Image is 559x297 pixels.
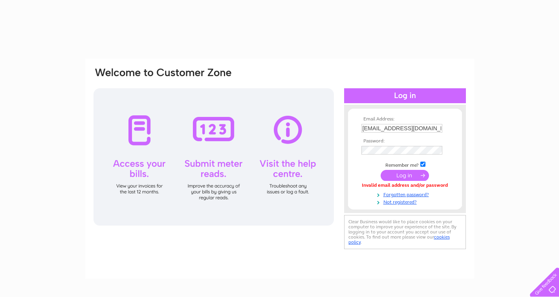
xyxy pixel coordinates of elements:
div: Clear Business would like to place cookies on your computer to improve your experience of the sit... [344,215,466,249]
div: Invalid email address and/or password [361,183,449,188]
input: Submit [381,170,429,181]
th: Password: [359,138,451,144]
a: cookies policy [348,234,450,245]
td: Remember me? [359,160,451,168]
a: Forgotten password? [361,190,451,198]
th: Email Address: [359,117,451,122]
a: Not registered? [361,198,451,205]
